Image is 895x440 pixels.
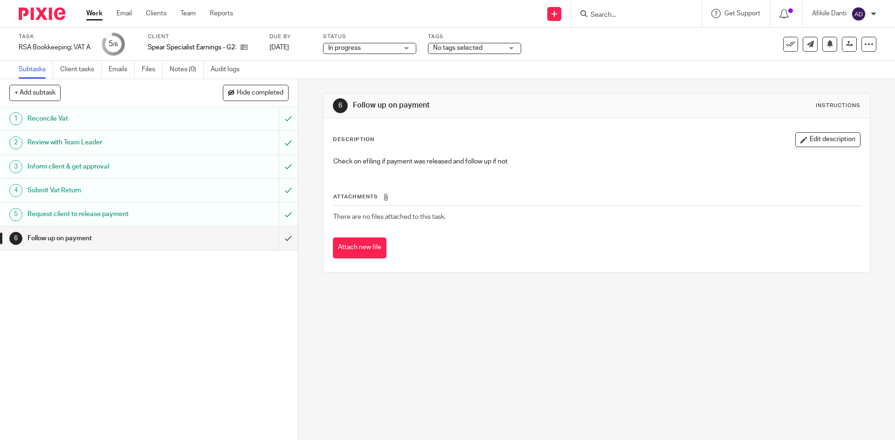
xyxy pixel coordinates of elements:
[353,101,617,110] h1: Follow up on payment
[237,89,283,97] span: Hide completed
[117,9,132,18] a: Email
[724,10,760,17] span: Get Support
[109,39,118,49] div: 5
[851,7,866,21] img: svg%3E
[28,112,189,126] h1: Reconcile Vat
[146,9,166,18] a: Clients
[19,61,53,79] a: Subtasks
[170,61,204,79] a: Notes (0)
[333,157,860,166] p: Check on efiling if payment was released and follow up if not
[9,184,22,197] div: 4
[19,33,90,41] label: Task
[269,33,311,41] label: Due by
[148,43,236,52] p: Spear Specialist Earnings - G2310
[210,9,233,18] a: Reports
[323,33,416,41] label: Status
[269,44,289,51] span: [DATE]
[211,61,247,79] a: Audit logs
[19,7,65,20] img: Pixie
[333,194,378,199] span: Attachments
[28,135,189,149] h1: Review with Team Leader
[28,183,189,197] h1: Submit Vat Return
[428,33,521,41] label: Tags
[328,45,361,51] span: In progress
[333,98,348,113] div: 6
[9,232,22,245] div: 6
[148,33,258,41] label: Client
[142,61,163,79] a: Files
[223,85,289,101] button: Hide completed
[86,9,103,18] a: Work
[113,42,118,47] small: /6
[28,231,189,245] h1: Follow up on payment
[795,132,861,147] button: Edit description
[9,208,22,221] div: 5
[333,214,446,220] span: There are no files attached to this task.
[109,61,135,79] a: Emails
[812,9,847,18] p: Afikile Danti
[60,61,102,79] a: Client tasks
[333,237,386,258] button: Attach new file
[816,102,861,109] div: Instructions
[9,136,22,149] div: 2
[28,160,189,174] h1: Inform client & get approval
[590,11,674,20] input: Search
[180,9,196,18] a: Team
[9,85,61,101] button: + Add subtask
[433,45,482,51] span: No tags selected
[333,136,374,143] p: Description
[9,112,22,125] div: 1
[28,207,189,221] h1: Request client to release payment
[9,160,22,173] div: 3
[19,43,90,52] div: RSA Bookkeeping: VAT A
